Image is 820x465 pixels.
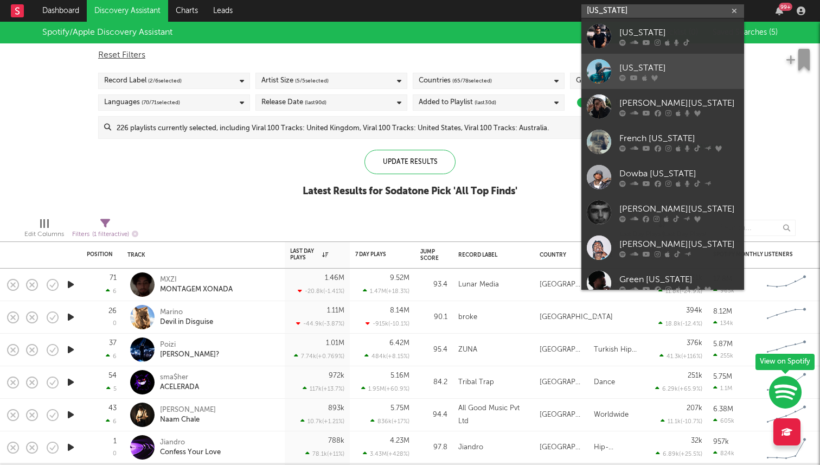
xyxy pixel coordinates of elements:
div: 97.8 [420,441,447,454]
div: 71 [110,275,117,282]
div: 207k [687,405,702,412]
a: [PERSON_NAME][US_STATE] [581,230,744,265]
span: Saved Searches [713,29,778,36]
div: Track [127,252,274,258]
a: Dowba [US_STATE] [581,160,744,195]
div: 94.4 [420,409,447,422]
div: 6.29k ( +65.9 % ) [655,385,702,392]
div: sma$her [160,373,199,383]
div: Genres [576,74,640,87]
svg: Chart title [762,402,811,429]
div: [US_STATE] [619,26,739,39]
svg: Chart title [762,304,811,331]
div: 972k [329,372,344,379]
div: Edit Columns [24,228,64,241]
div: 6.38M [713,406,733,413]
div: Spotify Monthly Listeners [713,251,795,258]
a: MarinoDevil in Disguise [160,308,213,327]
span: ( 2 / 6 selected) [148,74,182,87]
div: All Good Music Pvt Ltd [458,402,529,428]
div: 8.12M [713,308,732,315]
span: ( 65 / 78 selected) [452,74,492,87]
div: Record Label [104,74,182,87]
div: 836k ( +17 % ) [370,418,409,425]
input: 226 playlists currently selected, including Viral 100 Tracks: United Kingdom, Viral 100 Tracks: U... [111,117,721,138]
div: [PERSON_NAME][US_STATE] [619,202,739,215]
div: 1.1M [713,385,732,392]
div: 605k [713,417,734,424]
div: Added to Playlist [419,96,496,109]
div: French [US_STATE] [619,132,739,145]
a: Poizi[PERSON_NAME]? [160,340,219,360]
span: ( 70 / 71 selected) [142,96,180,109]
div: 7.74k ( +0.769 % ) [294,353,344,360]
div: 484k ( +8.15 % ) [364,353,409,360]
div: 1.46M [325,275,344,282]
a: [PERSON_NAME]Naam Chale [160,405,216,425]
div: broke [458,311,477,324]
div: 117k ( +13.7 % ) [303,385,344,392]
div: ZUNA [458,343,477,356]
div: 7 Day Plays [355,251,393,258]
div: 957k [713,438,729,445]
div: Filters(1 filter active) [72,214,138,246]
div: 37 [109,340,117,347]
button: 99+ [776,7,783,15]
div: Dance [594,376,615,389]
div: 255k [713,352,733,359]
div: Confess Your Love [160,448,221,457]
div: Tribal Trap [458,376,494,389]
div: Artist Size [261,74,329,87]
input: Search for artists [581,4,744,18]
div: 18.8k ( -12.4 % ) [658,320,702,327]
div: Last Day Plays [290,248,328,261]
div: Spotify/Apple Discovery Assistant [42,26,172,39]
div: Poizi [160,340,219,350]
div: 6 [106,288,117,295]
div: 43 [108,405,117,412]
a: French [US_STATE] [581,124,744,160]
a: [PERSON_NAME][US_STATE] [581,89,744,124]
div: 84.2 [420,376,447,389]
div: 93.4 [420,278,447,291]
span: ( 5 ) [769,29,778,36]
div: -44.9k ( -3.87 % ) [296,320,344,327]
div: 134k [713,320,733,327]
svg: Chart title [762,336,811,364]
div: 11.8k ( -24.9 % ) [658,288,702,295]
div: 6 [106,353,117,360]
div: View on Spotify [755,354,815,370]
span: ( 5 / 5 selected) [295,74,329,87]
div: 1.11M [327,307,344,314]
div: 5 [106,385,117,392]
div: 5.75M [390,405,409,412]
div: 376k [687,340,702,347]
div: -915k ( -10.1 % ) [366,320,409,327]
div: 6.42M [389,340,409,347]
div: 6 [106,418,117,425]
div: Latest Results for Sodatone Pick ' All Top Finds ' [303,185,517,198]
div: Jump Score [420,249,439,262]
div: [GEOGRAPHIC_DATA] [540,278,583,291]
div: Green [US_STATE] [619,273,739,286]
div: 41.3k ( +116 % ) [659,353,702,360]
div: 965k [713,287,734,294]
div: Country [540,252,578,258]
div: Reset Filters [98,49,722,62]
div: [GEOGRAPHIC_DATA] [540,343,583,356]
div: 9.52M [390,275,409,282]
div: 0 [113,321,117,327]
div: 6.89k ( +25.5 % ) [656,450,702,457]
input: Search... [714,220,796,236]
div: 32k [691,437,702,444]
div: Turkish Hip-Hop/Rap [594,343,637,356]
a: Green [US_STATE] [581,265,744,301]
div: [GEOGRAPHIC_DATA] [540,376,583,389]
div: Hip-Hop/Rap [594,441,637,454]
div: 4.23M [390,437,409,444]
div: 3.43M ( +428 % ) [363,450,409,457]
div: Jiandro [160,438,221,448]
div: Filters [72,228,138,241]
div: Release Date [261,96,326,109]
div: Marino [160,308,213,317]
